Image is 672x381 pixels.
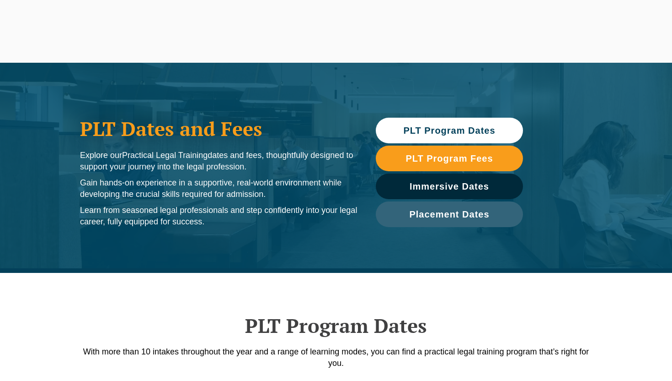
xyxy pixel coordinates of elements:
span: Placement Dates [409,210,489,219]
a: Immersive Dates [376,174,523,199]
h2: PLT Program Dates [75,314,597,337]
span: Practical Legal Training [122,151,208,160]
p: With more than 10 intakes throughout the year and a range of learning modes, you can find a pract... [75,346,597,369]
p: Learn from seasoned legal professionals and step confidently into your legal career, fully equipp... [80,205,357,228]
a: Placement Dates [376,201,523,227]
span: PLT Program Dates [403,126,495,135]
span: Immersive Dates [410,182,489,191]
h1: PLT Dates and Fees [80,117,357,140]
p: Explore our dates and fees, thoughtfully designed to support your journey into the legal profession. [80,150,357,173]
a: PLT Program Fees [376,146,523,171]
a: PLT Program Dates [376,118,523,143]
span: PLT Program Fees [405,154,493,163]
p: Gain hands-on experience in a supportive, real-world environment while developing the crucial ski... [80,177,357,200]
